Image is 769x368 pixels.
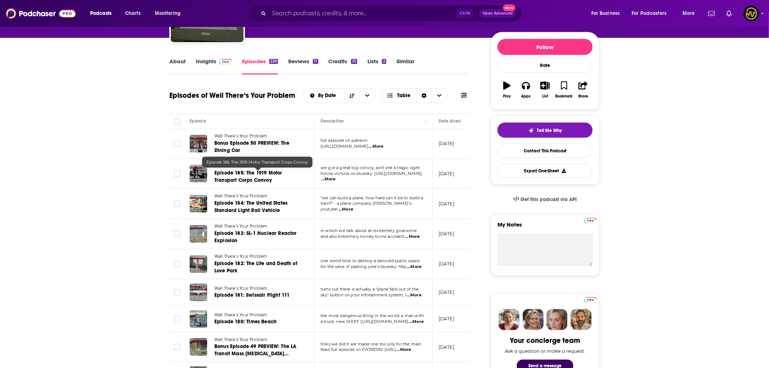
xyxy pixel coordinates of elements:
span: the most dangerous thing in the world: a man with [321,313,424,318]
button: open menu [150,8,190,19]
span: a truck. new SHIRT: [URL][DOMAIN_NAME] [321,319,409,324]
span: we got a great big convoy, ain't she a tragic sight [321,165,420,170]
a: Episode 184: The United States Standard Light Rail Vehicle [214,200,302,214]
button: Share [574,77,593,103]
span: More [683,8,695,19]
div: Share [578,94,588,99]
div: Bookmark [556,94,573,99]
div: Sort Direction [416,89,432,103]
span: Toggle select row [174,344,180,350]
span: Well There‘s Your Problem [214,193,267,199]
span: Well There‘s Your Problem [214,224,267,229]
span: Ctrl K [456,9,474,18]
div: Search podcasts, credits, & more... [256,5,529,22]
a: Bonus Episode 50 PREVIEW: The Dining Car [214,140,302,154]
img: Podchaser Pro [584,218,597,224]
p: [DATE] [439,261,454,267]
div: List [542,94,548,99]
img: Podchaser Pro [219,59,232,65]
span: Episode 181: Swissair Flight 111 [214,292,290,298]
a: Well There‘s Your Problem [214,312,301,319]
a: Well There‘s Your Problem [214,285,301,292]
span: "we can build a plane, how hard can it be to build a [321,195,423,200]
span: Episode 180: Times Beach [214,319,277,325]
div: Date Aired [439,117,461,125]
span: in which we talk about an extremely gruesome [321,228,417,233]
a: Show notifications dropdown [724,7,735,20]
span: sky" button on your infotainment system, i [321,292,406,297]
img: Jon Profile [571,309,592,330]
button: Export One-Sheet [498,164,593,178]
span: ...More [397,347,411,353]
span: Episode 184: The United States Standard Light Rail Vehicle [214,200,287,213]
img: tell me why sparkle [528,128,534,133]
span: ...More [369,144,384,149]
div: 2 [382,59,386,64]
a: Reviews11 [288,58,318,75]
span: Well There‘s Your Problem [214,164,267,169]
button: Column Actions [422,117,431,126]
a: Well There‘s Your Problem [214,253,302,260]
span: follow victoria on bluesky: [URL][DOMAIN_NAME] [321,171,422,176]
p: [DATE] [439,316,454,322]
span: Toggle select row [174,289,180,296]
img: Podchaser Pro [584,297,597,303]
a: Similar [396,58,414,75]
div: Your concierge team [510,336,580,345]
span: full episode on patreon: [321,138,368,143]
span: Podcasts [90,8,112,19]
span: By Date [318,93,338,98]
p: [DATE] [439,344,454,350]
img: Barbara Profile [523,309,544,330]
span: Open Advanced [483,12,513,15]
a: Well There‘s Your Problem [214,337,302,343]
div: Episode [190,117,206,125]
span: Table [398,93,411,98]
p: [DATE] [439,231,454,237]
span: For Podcasters [632,8,667,19]
span: one weird trick to destroy a beloved public space [321,258,420,263]
div: 239 [269,59,278,64]
button: Apps [516,77,535,103]
img: Sydney Profile [499,309,520,330]
a: Well There‘s Your Problem [214,223,302,230]
span: Episode 182: The Life and Death of Love Park [214,260,297,274]
h1: Episodes of Well There‘s Your Problem [169,91,295,100]
span: feed full episode on PATREON: [URL] [321,347,396,352]
a: Get this podcast via API [507,191,583,208]
a: Pro website [584,217,597,224]
span: Tell Me Why [537,128,562,133]
img: User Profile [744,5,760,21]
span: ...More [339,207,353,212]
img: Podchaser - Follow, Share and Rate Podcasts [6,7,76,20]
a: Lists2 [367,58,386,75]
span: Episode 183: SL-1 Nuclear Reactor Explosion [214,230,297,244]
div: Description [321,117,344,125]
span: Well There‘s Your Problem [214,133,267,139]
button: Sort Direction [344,89,359,103]
a: Show notifications dropdown [705,7,718,20]
div: Play [503,94,511,99]
span: turns out there is actually a "plane falls out of the [321,287,419,292]
p: [DATE] [439,140,454,147]
span: ...More [407,292,422,298]
p: [DATE] [439,171,454,177]
span: Toggle select row [174,140,180,147]
button: tell me why sparkleTell Me Why [498,123,593,138]
div: Apps [522,94,531,99]
span: Toggle select row [174,200,180,207]
a: Episode 182: The Life and Death of Love Park [214,260,302,275]
span: ...More [405,234,420,240]
a: Episode 185: The 1919 Motor Transport Corps Convoy [214,169,302,184]
span: Charts [125,8,141,19]
span: folks we did it we made one too silly for the main [321,341,422,347]
button: Show profile menu [744,5,760,21]
p: [DATE] [439,201,454,207]
span: ...More [409,319,424,325]
a: About [169,58,186,75]
a: InsightsPodchaser Pro [196,58,232,75]
a: Episodes239 [242,58,278,75]
input: Search podcasts, credits, & more... [269,8,456,19]
span: Well There‘s Your Problem [214,254,267,259]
